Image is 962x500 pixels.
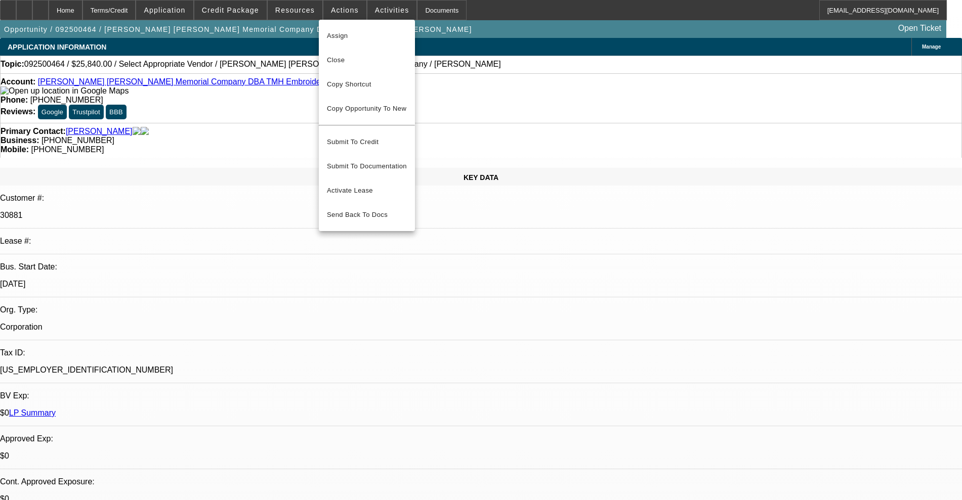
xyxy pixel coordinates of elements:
[327,160,407,172] span: Submit To Documentation
[327,54,407,66] span: Close
[327,30,407,42] span: Assign
[327,136,407,148] span: Submit To Credit
[327,105,406,112] span: Copy Opportunity To New
[327,78,407,90] span: Copy Shortcut
[327,185,407,197] span: Activate Lease
[327,209,407,221] span: Send Back To Docs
